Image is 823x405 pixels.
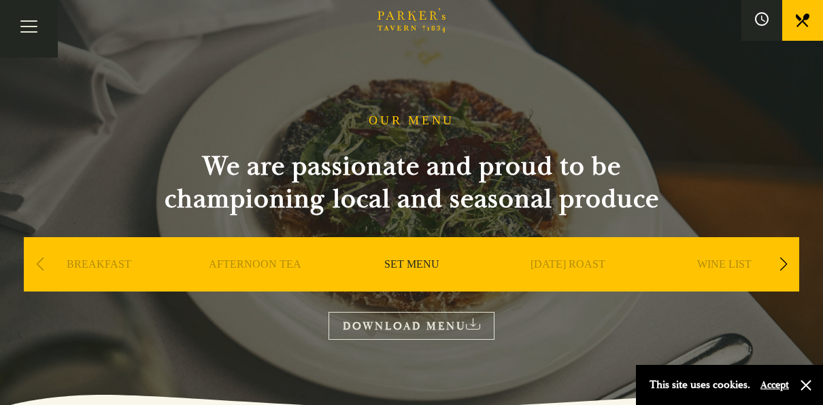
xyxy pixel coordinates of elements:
a: WINE LIST [697,258,752,312]
button: Close and accept [799,378,813,392]
h2: We are passionate and proud to be championing local and seasonal produce [139,150,684,215]
a: DOWNLOAD MENU [329,312,494,340]
button: Accept [760,378,789,391]
p: This site uses cookies. [650,375,750,395]
div: 4 / 9 [493,237,643,332]
div: 5 / 9 [650,237,799,332]
div: 3 / 9 [337,237,486,332]
div: Next slide [774,249,792,279]
a: [DATE] ROAST [531,258,605,312]
a: SET MENU [384,258,439,312]
div: 2 / 9 [180,237,330,332]
a: BREAKFAST [67,258,131,312]
div: Previous slide [31,249,49,279]
a: AFTERNOON TEA [209,258,301,312]
div: 1 / 9 [24,237,173,332]
h1: OUR MENU [369,113,454,128]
